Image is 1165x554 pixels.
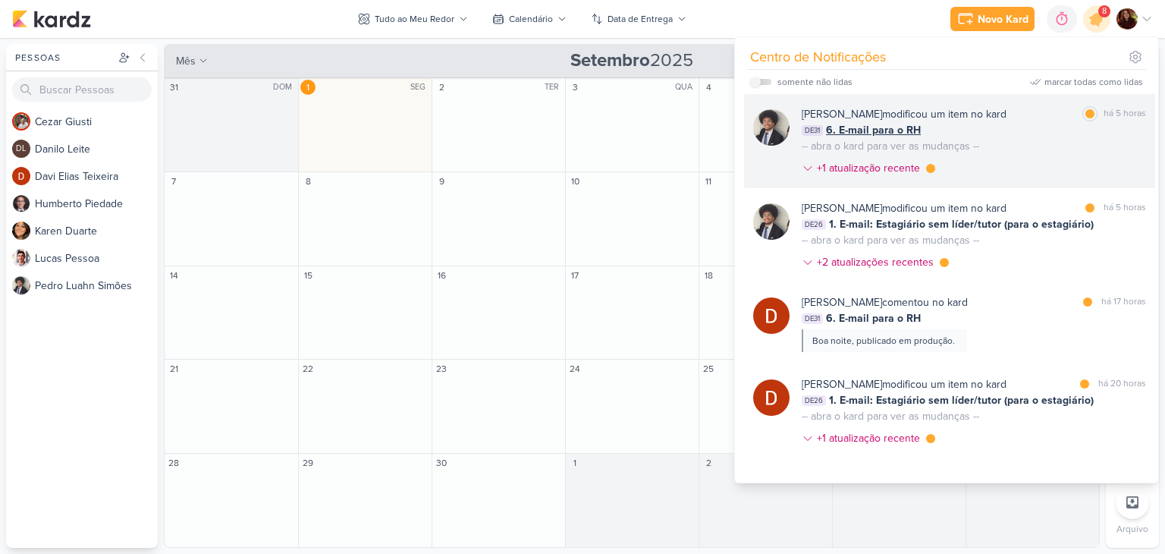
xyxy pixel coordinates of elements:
p: Arquivo [1116,522,1148,536]
div: +1 atualização recente [817,160,923,176]
div: há 4 dias [1110,471,1146,486]
div: 28 [166,455,181,471]
strong: Setembro [570,49,650,71]
span: 8 [1102,5,1107,17]
div: 16 [434,268,449,283]
div: 14 [166,268,181,283]
div: L u c a s P e s s o a [35,250,158,266]
div: -- abra o kard para ver as mudanças -- [802,138,979,154]
div: SEG [410,81,430,93]
img: kardz.app [12,10,91,28]
img: Jaqueline Molina [1116,8,1138,30]
span: DE26 [802,219,826,230]
b: [PERSON_NAME] [802,202,882,215]
div: D a n i l o L e i t e [35,141,158,157]
b: [PERSON_NAME] [802,378,882,391]
img: Davi Elias Teixeira [753,379,790,416]
div: Danilo Leite [12,140,30,158]
div: modificou um item no kard [802,376,1006,392]
div: K a r e n D u a r t e [35,223,158,239]
div: 9 [434,174,449,189]
div: -- abra o kard para ver as mudanças -- [802,232,979,248]
img: Pedro Luahn Simões [753,109,790,146]
img: Davi Elias Teixeira [753,297,790,334]
div: 15 [300,268,316,283]
div: 18 [701,268,716,283]
div: DOM [273,81,297,93]
div: há 20 horas [1098,376,1146,392]
div: 30 [434,455,449,471]
div: Boa noite, publicado em produção. [812,334,955,348]
img: Davi Elias Teixeira [12,167,30,185]
div: modificou um item no kard [802,200,1006,216]
div: 31 [166,80,181,95]
img: Humberto Piedade [12,194,30,212]
div: 1 [300,80,316,95]
div: 3 [567,80,582,95]
div: D a v i E l i a s T e i x e i r a [35,168,158,184]
div: 2 [434,80,449,95]
div: 4 [701,80,716,95]
div: 22 [300,361,316,376]
span: 2025 [570,49,693,73]
span: 6. E-mail para o RH [826,122,921,138]
p: DL [16,145,27,153]
div: somente não lidas [777,75,853,89]
span: DE26 [802,395,826,406]
div: marcar todas como lidas [1044,75,1143,89]
div: 17 [567,268,582,283]
input: Buscar Pessoas [12,77,152,102]
div: Novo Kard [978,11,1028,27]
img: Lucas Pessoa [12,249,30,267]
b: [PERSON_NAME] [802,296,882,309]
div: há 5 horas [1104,200,1146,216]
div: +2 atualizações recentes [817,254,937,270]
img: Cezar Giusti [12,112,30,131]
img: Pedro Luahn Simões [753,203,790,240]
img: Karen Duarte [12,222,30,240]
div: +1 atualização recente [817,430,923,446]
div: 21 [166,361,181,376]
div: há 5 horas [1104,106,1146,122]
div: 23 [434,361,449,376]
div: 11 [701,174,716,189]
span: 1. E-mail: Estagiário sem líder/tutor (para o estagiário) [829,392,1094,408]
div: 24 [567,361,582,376]
img: Pedro Luahn Simões [12,276,30,294]
div: mudou o status do kard [802,471,994,486]
span: mês [176,53,196,69]
div: P e d r o L u a h n S i m õ e s [35,278,158,294]
span: 1. E-mail: Estagiário sem líder/tutor (para o estagiário) [829,216,1094,232]
div: 10 [567,174,582,189]
div: -- abra o kard para ver as mudanças -- [802,408,979,424]
span: DE31 [802,125,823,136]
div: C e z a r G i u s t i [35,114,158,130]
b: [PERSON_NAME] [802,472,882,485]
span: 6. E-mail para o RH [826,310,921,326]
div: 2 [701,455,716,471]
div: 1 [567,455,582,471]
div: modificou um item no kard [802,106,1006,122]
div: Centro de Notificações [750,47,886,68]
div: QUA [675,81,697,93]
div: 29 [300,455,316,471]
div: 7 [166,174,181,189]
div: 8 [300,174,316,189]
b: [PERSON_NAME] [802,108,882,121]
span: DE31 [802,313,823,324]
button: Novo Kard [950,7,1035,31]
div: comentou no kard [802,294,968,310]
div: 25 [701,361,716,376]
div: Pessoas [12,51,115,65]
div: H u m b e r t o P i e d a d e [35,196,158,212]
div: há 17 horas [1101,294,1146,310]
div: TER [545,81,564,93]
